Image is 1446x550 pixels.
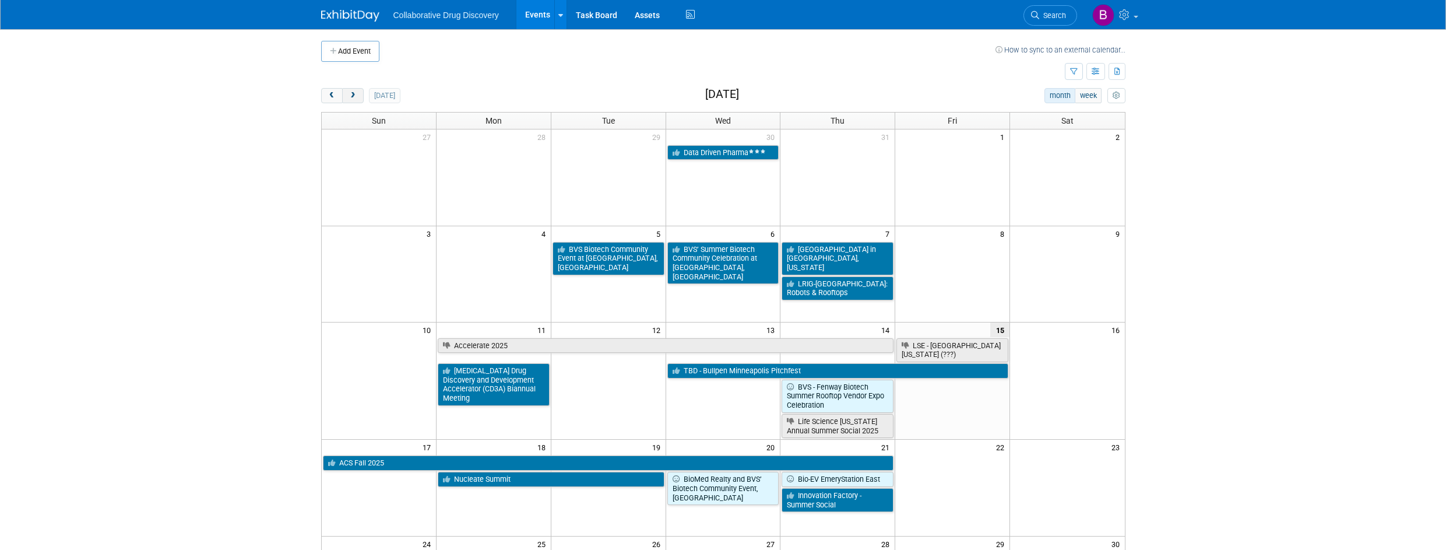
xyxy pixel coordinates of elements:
[323,456,894,471] a: ACS Fall 2025
[485,116,502,125] span: Mon
[536,440,551,454] span: 18
[782,488,893,512] a: Innovation Factory - Summer Social
[880,129,895,144] span: 31
[602,116,615,125] span: Tue
[884,226,895,241] span: 7
[999,129,1009,144] span: 1
[438,338,893,353] a: Accelerate 2025
[369,88,400,103] button: [DATE]
[769,226,780,241] span: 6
[372,116,386,125] span: Sun
[990,323,1009,337] span: 15
[831,116,845,125] span: Thu
[651,323,666,337] span: 12
[715,116,731,125] span: Wed
[667,472,779,505] a: BioMed Realty and BVS’ Biotech Community Event, [GEOGRAPHIC_DATA]
[880,440,895,454] span: 21
[667,363,1009,379] a: TBD - Bullpen Minneapolis Pitchfest
[321,41,379,62] button: Add Event
[1107,88,1125,103] button: myCustomButton
[765,440,780,454] span: 20
[1092,4,1114,26] img: Brittany Goldston
[553,242,664,275] a: BVS Biotech Community Event at [GEOGRAPHIC_DATA], [GEOGRAPHIC_DATA]
[782,276,893,300] a: LRIG-[GEOGRAPHIC_DATA]: Robots & Rooftops
[1110,323,1125,337] span: 16
[1075,88,1102,103] button: week
[1114,226,1125,241] span: 9
[782,414,893,438] a: Life Science [US_STATE] Annual Summer Social 2025
[880,323,895,337] span: 14
[421,440,436,454] span: 17
[321,10,379,22] img: ExhibitDay
[425,226,436,241] span: 3
[667,242,779,285] a: BVS’ Summer Biotech Community Celebration at [GEOGRAPHIC_DATA], [GEOGRAPHIC_DATA]
[948,116,957,125] span: Fri
[421,323,436,337] span: 10
[995,440,1009,454] span: 22
[393,10,499,20] span: Collaborative Drug Discovery
[782,242,893,275] a: [GEOGRAPHIC_DATA] in [GEOGRAPHIC_DATA], [US_STATE]
[655,226,666,241] span: 5
[438,472,664,487] a: Nucleate Summit
[1044,88,1075,103] button: month
[1113,92,1120,100] i: Personalize Calendar
[1114,129,1125,144] span: 2
[438,363,550,406] a: [MEDICAL_DATA] Drug Discovery and Development Accelerator (CD3A) Biannual Meeting
[782,380,893,413] a: BVS - Fenway Biotech Summer Rooftop Vendor Expo Celebration
[667,145,779,160] a: Data Driven Pharma
[1039,11,1066,20] span: Search
[995,45,1125,54] a: How to sync to an external calendar...
[536,129,551,144] span: 28
[421,129,436,144] span: 27
[540,226,551,241] span: 4
[705,88,739,101] h2: [DATE]
[536,323,551,337] span: 11
[1110,440,1125,454] span: 23
[1061,116,1074,125] span: Sat
[765,323,780,337] span: 13
[896,338,1008,362] a: LSE - [GEOGRAPHIC_DATA][US_STATE] (???)
[342,88,364,103] button: next
[999,226,1009,241] span: 8
[651,440,666,454] span: 19
[782,472,893,487] a: Bio-EV EmeryStation East
[765,129,780,144] span: 30
[651,129,666,144] span: 29
[321,88,343,103] button: prev
[1023,5,1077,26] a: Search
